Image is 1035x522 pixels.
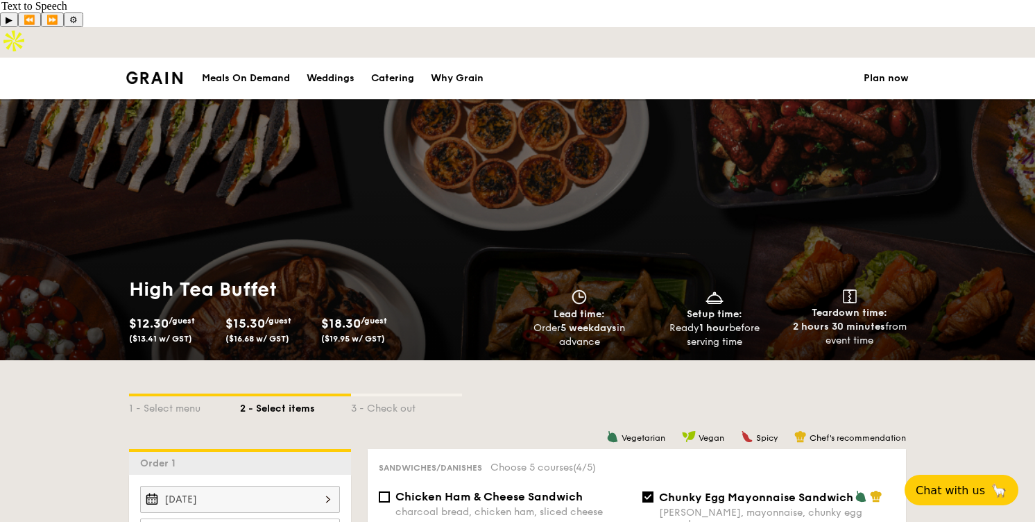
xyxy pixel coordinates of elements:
[642,491,653,503] input: Chunky Egg Mayonnaise Sandwich[PERSON_NAME], mayonnaise, chunky egg spread
[517,321,642,349] div: Order in advance
[794,430,807,443] img: icon-chef-hat.a58ddaea.svg
[573,462,596,473] span: (4/5)
[363,58,422,99] a: Catering
[18,12,41,27] button: Previous
[321,316,361,331] span: $18.30
[793,321,885,332] strong: 2 hours 30 minutes
[307,58,354,99] div: Weddings
[41,12,64,27] button: Forward
[129,334,192,344] span: ($13.41 w/ GST)
[905,475,1018,505] button: Chat with us🦙
[843,289,857,303] img: icon-teardown.65201eee.svg
[787,320,912,348] div: from event time
[622,433,665,443] span: Vegetarian
[561,322,617,334] strong: 5 weekdays
[395,506,631,518] div: charcoal bread, chicken ham, sliced cheese
[870,490,882,503] img: icon-chef-hat.a58ddaea.svg
[225,316,265,331] span: $15.30
[855,490,867,503] img: icon-vegetarian.fe4039eb.svg
[361,316,387,326] span: /guest
[240,396,351,416] div: 2 - Select items
[490,462,596,473] span: Choose 5 courses
[351,396,462,416] div: 3 - Check out
[379,491,390,503] input: Chicken Ham & Cheese Sandwichcharcoal bread, chicken ham, sliced cheese
[126,71,182,84] img: Grain
[704,289,725,305] img: icon-dish.430c3a2e.svg
[169,316,195,326] span: /guest
[129,277,512,302] h1: High Tea Buffet
[569,289,590,305] img: icon-clock.2db775ea.svg
[64,12,83,27] button: Settings
[699,322,729,334] strong: 1 hour
[991,482,1007,498] span: 🦙
[129,316,169,331] span: $12.30
[298,58,363,99] a: Weddings
[554,308,605,320] span: Lead time:
[756,433,778,443] span: Spicy
[225,334,289,344] span: ($16.68 w/ GST)
[395,490,583,503] span: Chicken Ham & Cheese Sandwich
[194,58,298,99] a: Meals On Demand
[422,58,492,99] a: Why Grain
[140,457,181,469] span: Order 1
[431,58,484,99] div: Why Grain
[687,308,742,320] span: Setup time:
[812,307,887,319] span: Teardown time:
[699,433,724,443] span: Vegan
[682,430,696,443] img: icon-vegan.f8ff3823.svg
[810,433,906,443] span: Chef's recommendation
[659,491,853,504] span: Chunky Egg Mayonnaise Sandwich
[202,58,290,99] div: Meals On Demand
[321,334,385,344] span: ($19.95 w/ GST)
[606,430,619,443] img: icon-vegetarian.fe4039eb.svg
[371,58,414,99] div: Catering
[916,484,985,497] span: Chat with us
[653,321,777,349] div: Ready before serving time
[379,463,482,473] span: Sandwiches/Danishes
[864,58,909,99] a: Plan now
[741,430,753,443] img: icon-spicy.37a8142b.svg
[129,396,240,416] div: 1 - Select menu
[140,486,340,513] input: Event date
[265,316,291,326] span: /guest
[126,71,182,84] a: Logotype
